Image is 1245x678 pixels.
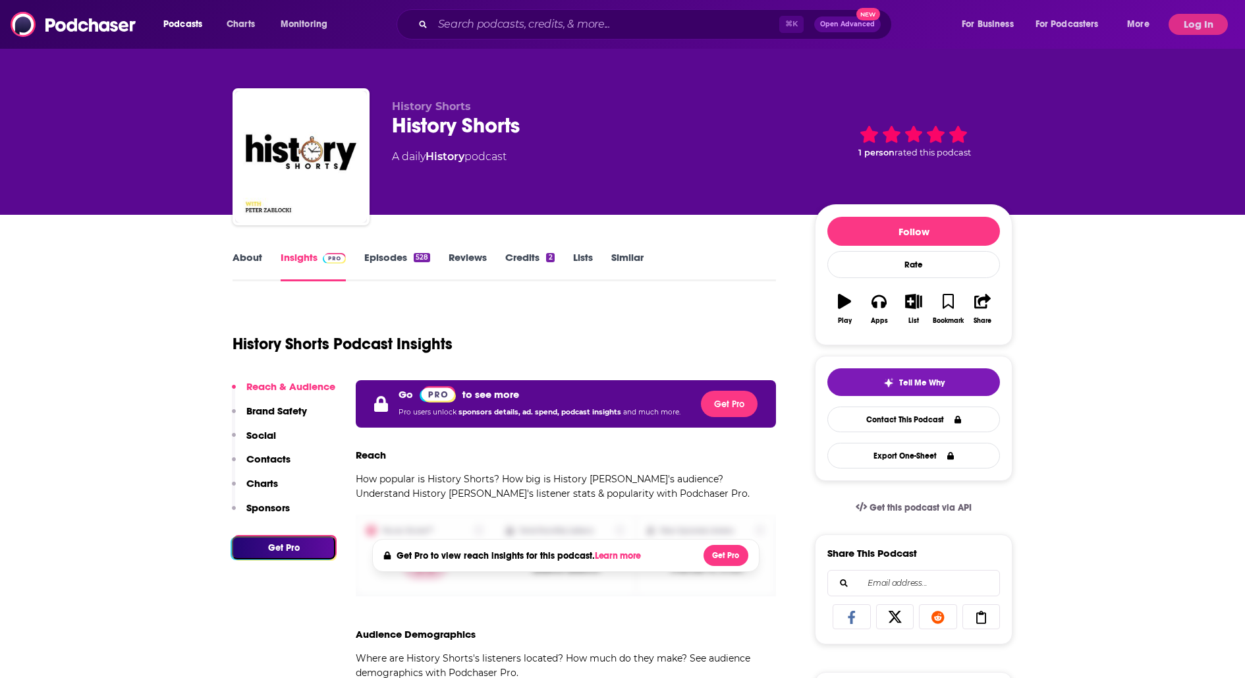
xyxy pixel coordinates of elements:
[414,253,430,262] div: 528
[827,251,1000,278] div: Rate
[1169,14,1228,35] button: Log In
[154,14,219,35] button: open menu
[974,317,991,325] div: Share
[1036,15,1099,34] span: For Podcasters
[827,368,1000,396] button: tell me why sparkleTell Me Why
[232,536,335,559] button: Get Pro
[232,477,278,501] button: Charts
[281,15,327,34] span: Monitoring
[883,378,894,388] img: tell me why sparkle
[246,380,335,393] p: Reach & Audience
[856,8,880,20] span: New
[426,150,464,163] a: History
[919,604,957,629] a: Share on Reddit
[595,551,645,561] button: Learn more
[827,570,1000,596] div: Search followers
[827,407,1000,432] a: Contact This Podcast
[933,317,964,325] div: Bookmark
[870,502,972,513] span: Get this podcast via API
[876,604,914,629] a: Share on X/Twitter
[962,604,1001,629] a: Copy Link
[246,429,276,441] p: Social
[838,317,852,325] div: Play
[815,100,1012,182] div: 1 personrated this podcast
[356,472,776,501] p: How popular is History Shorts? How big is History [PERSON_NAME]'s audience? Understand History [P...
[246,405,307,417] p: Brand Safety
[235,91,367,223] img: History Shorts
[833,604,871,629] a: Share on Facebook
[392,149,507,165] div: A daily podcast
[271,14,345,35] button: open menu
[163,15,202,34] span: Podcasts
[232,501,290,526] button: Sponsors
[704,545,748,566] button: Get Pro
[356,628,476,640] h3: Audience Demographics
[546,253,554,262] div: 2
[858,148,895,157] span: 1 person
[399,403,680,422] p: Pro users unlock and much more.
[232,429,276,453] button: Social
[899,378,945,388] span: Tell Me Why
[218,14,263,35] a: Charts
[827,547,917,559] h3: Share This Podcast
[364,251,430,281] a: Episodes528
[246,453,290,465] p: Contacts
[871,317,888,325] div: Apps
[573,251,593,281] a: Lists
[953,14,1030,35] button: open menu
[779,16,804,33] span: ⌘ K
[1118,14,1166,35] button: open menu
[827,443,1000,468] button: Export One-Sheet
[227,15,255,34] span: Charts
[814,16,881,32] button: Open AdvancedNew
[845,492,982,524] a: Get this podcast via API
[233,251,262,281] a: About
[232,453,290,477] button: Contacts
[246,477,278,490] p: Charts
[895,148,971,157] span: rated this podcast
[931,285,965,333] button: Bookmark
[392,100,471,113] span: History Shorts
[233,334,453,354] h1: History Shorts Podcast Insights
[820,21,875,28] span: Open Advanced
[462,388,519,401] p: to see more
[862,285,896,333] button: Apps
[232,380,335,405] button: Reach & Audience
[839,571,989,596] input: Email address...
[356,449,386,461] h3: Reach
[611,251,644,281] a: Similar
[827,285,862,333] button: Play
[1127,15,1149,34] span: More
[323,253,346,264] img: Podchaser Pro
[11,12,137,37] img: Podchaser - Follow, Share and Rate Podcasts
[397,550,645,561] h4: Get Pro to view reach insights for this podcast.
[1027,14,1118,35] button: open menu
[897,285,931,333] button: List
[827,217,1000,246] button: Follow
[232,405,307,429] button: Brand Safety
[701,391,758,417] button: Get Pro
[246,501,290,514] p: Sponsors
[433,14,779,35] input: Search podcasts, credits, & more...
[908,317,919,325] div: List
[420,385,456,403] a: Pro website
[449,251,487,281] a: Reviews
[409,9,904,40] div: Search podcasts, credits, & more...
[420,386,456,403] img: Podchaser Pro
[966,285,1000,333] button: Share
[458,408,623,416] span: sponsors details, ad. spend, podcast insights
[399,388,413,401] p: Go
[281,251,346,281] a: InsightsPodchaser Pro
[505,251,554,281] a: Credits2
[962,15,1014,34] span: For Business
